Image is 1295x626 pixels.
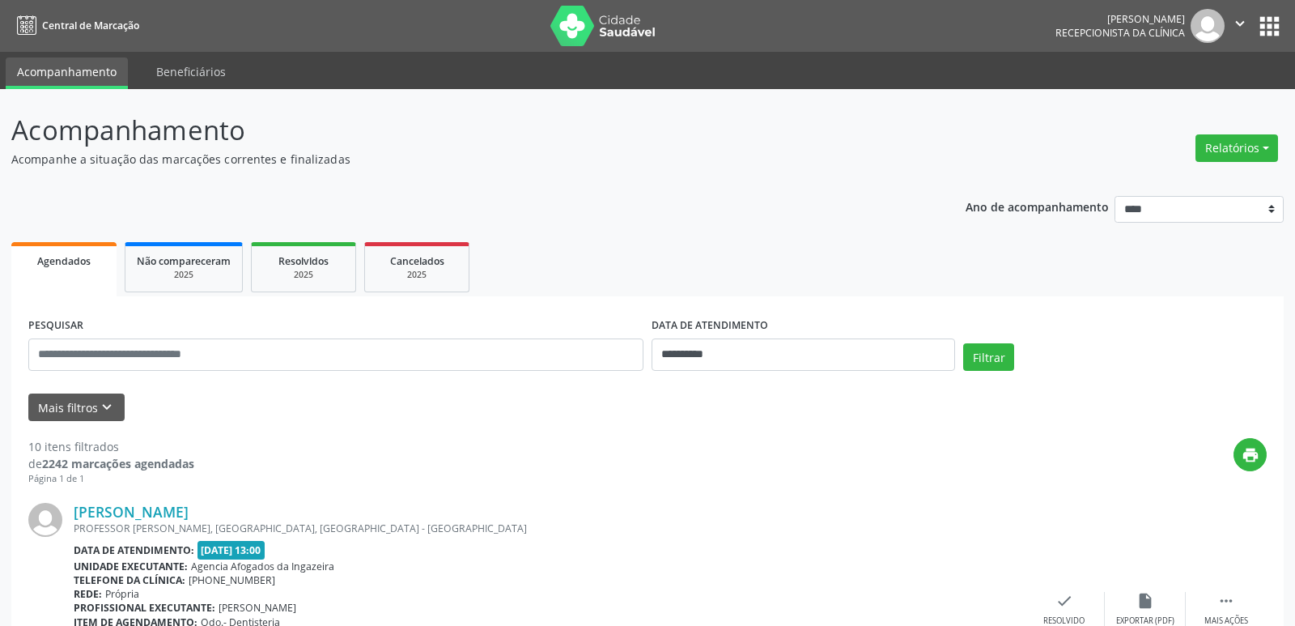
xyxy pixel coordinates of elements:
[1055,592,1073,610] i: check
[1231,15,1249,32] i: 
[11,110,902,151] p: Acompanhamento
[390,254,444,268] span: Cancelados
[1055,26,1185,40] span: Recepcionista da clínica
[42,456,194,471] strong: 2242 marcações agendadas
[74,587,102,601] b: Rede:
[74,573,185,587] b: Telefone da clínica:
[137,254,231,268] span: Não compareceram
[963,343,1014,371] button: Filtrar
[1242,446,1259,464] i: print
[28,455,194,472] div: de
[74,560,188,573] b: Unidade executante:
[278,254,329,268] span: Resolvidos
[191,560,334,573] span: Agencia Afogados da Ingazeira
[28,438,194,455] div: 10 itens filtrados
[1233,438,1267,471] button: print
[28,394,125,422] button: Mais filtroskeyboard_arrow_down
[189,573,275,587] span: [PHONE_NUMBER]
[137,269,231,281] div: 2025
[11,12,139,39] a: Central de Marcação
[98,398,116,416] i: keyboard_arrow_down
[37,254,91,268] span: Agendados
[1191,9,1225,43] img: img
[6,57,128,89] a: Acompanhamento
[74,522,1024,535] div: PROFESSOR [PERSON_NAME], [GEOGRAPHIC_DATA], [GEOGRAPHIC_DATA] - [GEOGRAPHIC_DATA]
[145,57,237,86] a: Beneficiários
[42,19,139,32] span: Central de Marcação
[105,587,139,601] span: Própria
[1195,134,1278,162] button: Relatórios
[74,601,215,615] b: Profissional executante:
[74,543,194,557] b: Data de atendimento:
[1225,9,1255,43] button: 
[1136,592,1154,610] i: insert_drive_file
[219,601,296,615] span: [PERSON_NAME]
[28,313,83,339] label: PESQUISAR
[28,503,62,537] img: img
[197,541,265,560] span: [DATE] 13:00
[652,313,768,339] label: DATA DE ATENDIMENTO
[74,503,189,521] a: [PERSON_NAME]
[28,472,194,486] div: Página 1 de 1
[966,196,1109,216] p: Ano de acompanhamento
[376,269,457,281] div: 2025
[1217,592,1235,610] i: 
[1055,12,1185,26] div: [PERSON_NAME]
[1255,12,1284,40] button: apps
[11,151,902,168] p: Acompanhe a situação das marcações correntes e finalizadas
[263,269,344,281] div: 2025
